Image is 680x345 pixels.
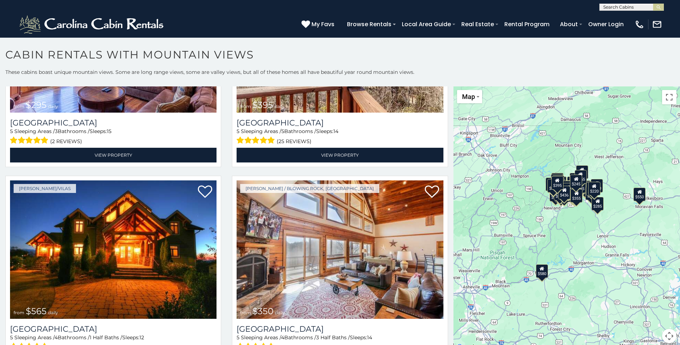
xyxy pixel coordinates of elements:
[54,334,58,341] span: 4
[551,174,563,188] div: $325
[652,19,662,29] img: mail-regular-white.png
[237,128,239,134] span: 5
[26,100,47,110] span: $295
[585,186,598,200] div: $350
[10,334,13,341] span: 5
[312,20,334,29] span: My Favs
[634,19,645,29] img: phone-regular-white.png
[48,104,58,109] span: daily
[240,104,251,109] span: from
[536,264,548,278] div: $580
[591,197,604,211] div: $285
[458,18,498,30] a: Real Estate
[585,18,627,30] a: Owner Login
[10,324,217,334] a: [GEOGRAPHIC_DATA]
[10,148,217,162] a: View Property
[252,100,273,110] span: $395
[14,310,24,315] span: from
[570,189,582,203] div: $355
[237,324,443,334] a: [GEOGRAPHIC_DATA]
[281,128,284,134] span: 5
[301,20,336,29] a: My Favs
[662,329,676,343] button: Map camera controls
[252,306,274,316] span: $350
[547,179,560,193] div: $230
[10,180,217,319] a: Wilderness Lodge from $565 daily
[26,306,47,316] span: $565
[139,334,144,341] span: 12
[570,173,582,186] div: $360
[18,14,167,35] img: White-1-2.png
[590,179,603,193] div: $930
[398,18,455,30] a: Local Area Guide
[10,128,13,134] span: 5
[586,182,598,196] div: $226
[240,184,379,193] a: [PERSON_NAME] / Blowing Rock, [GEOGRAPHIC_DATA]
[237,180,443,319] img: Blackberry Ridge
[281,334,284,341] span: 4
[275,310,285,315] span: daily
[550,188,562,202] div: $355
[333,128,338,134] span: 14
[237,118,443,128] a: [GEOGRAPHIC_DATA]
[237,180,443,319] a: Blackberry Ridge from $350 daily
[316,334,350,341] span: 3 Half Baths /
[501,18,553,30] a: Rental Program
[552,175,564,189] div: $270
[55,128,58,134] span: 3
[457,90,482,103] button: Change map style
[10,118,217,128] h3: Sunset View Lodge
[662,90,676,104] button: Toggle fullscreen view
[588,182,600,195] div: $220
[546,178,558,191] div: $295
[14,184,76,193] a: [PERSON_NAME]/Vilas
[575,170,587,184] div: $255
[10,128,217,146] div: Sleeping Areas / Bathrooms / Sleeps:
[50,137,82,146] span: (2 reviews)
[237,148,443,162] a: View Property
[343,18,395,30] a: Browse Rentals
[237,334,239,341] span: 5
[558,186,570,199] div: $436
[633,188,646,201] div: $550
[556,18,581,30] a: About
[570,175,582,188] div: $245
[10,324,217,334] h3: Wilderness Lodge
[551,173,564,186] div: $325
[14,104,24,109] span: from
[198,185,212,200] a: Add to favorites
[560,181,572,194] div: $275
[367,334,372,341] span: 14
[107,128,111,134] span: 15
[554,187,566,200] div: $300
[462,93,475,100] span: Map
[240,310,251,315] span: from
[277,137,312,146] span: (25 reviews)
[48,310,58,315] span: daily
[237,128,443,146] div: Sleeping Areas / Bathrooms / Sleeps:
[10,180,217,319] img: Wilderness Lodge
[275,104,285,109] span: daily
[563,183,575,197] div: $205
[551,176,564,190] div: $395
[10,118,217,128] a: [GEOGRAPHIC_DATA]
[237,324,443,334] h3: Blackberry Ridge
[425,185,439,200] a: Add to favorites
[576,165,588,179] div: $525
[90,334,122,341] span: 1 Half Baths /
[237,118,443,128] h3: Stone Ridge Lodge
